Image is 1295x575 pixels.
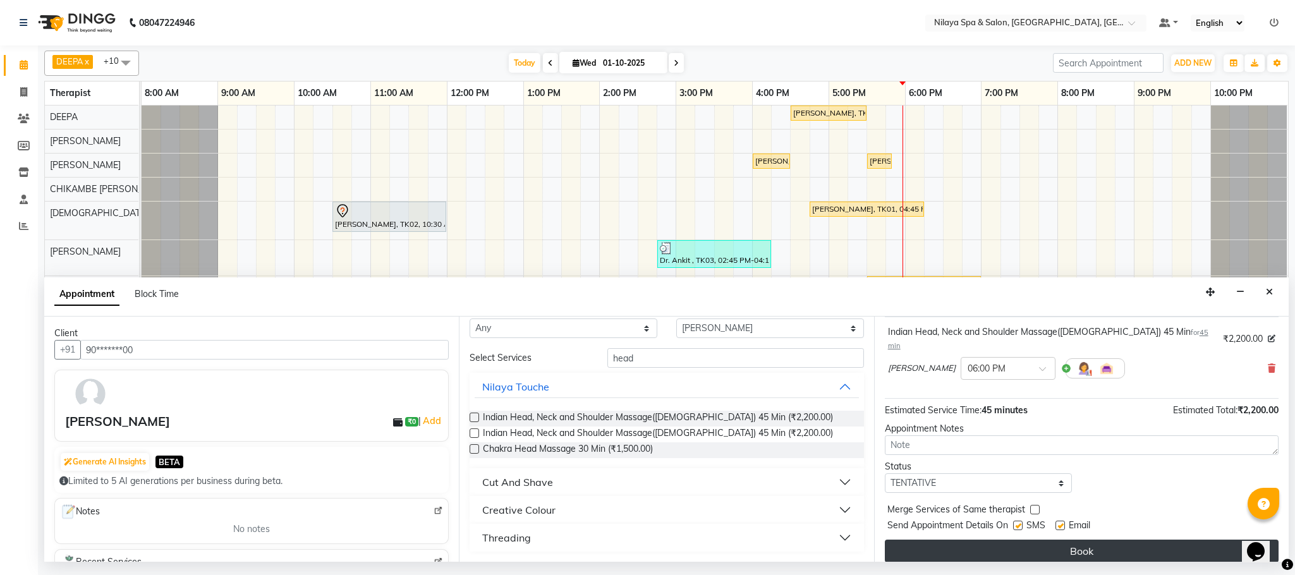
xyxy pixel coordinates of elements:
[65,412,170,431] div: [PERSON_NAME]
[1237,404,1279,416] span: ₹2,200.00
[792,107,865,119] div: [PERSON_NAME], TK05, 04:30 PM-05:30 PM, Signature Multi Vitamin, Anti-Ageing Facial([DEMOGRAPHIC_...
[80,340,449,360] input: Search by Name/Mobile/Email/Code
[1171,54,1215,72] button: ADD NEW
[155,456,183,468] span: BETA
[54,283,119,306] span: Appointment
[405,417,418,427] span: ₹0
[483,442,653,458] span: Chakra Head Massage 30 Min (₹1,500.00)
[888,325,1218,352] div: Indian Head, Neck and Shoulder Massage([DEMOGRAPHIC_DATA]) 45 Min
[460,351,598,365] div: Select Services
[1268,335,1275,342] i: Edit price
[1076,361,1091,376] img: Hairdresser.png
[906,84,945,102] a: 6:00 PM
[142,84,182,102] a: 8:00 AM
[60,555,142,570] span: Recent Services
[599,54,662,73] input: 2025-10-01
[104,56,128,66] span: +10
[524,84,564,102] a: 1:00 PM
[72,375,109,412] img: avatar
[885,460,1073,473] div: Status
[1069,519,1090,535] span: Email
[483,411,833,427] span: Indian Head, Neck and Shoulder Massage([DEMOGRAPHIC_DATA]) 45 Min (₹2,200.00)
[482,530,531,545] div: Threading
[83,56,89,66] a: x
[600,84,640,102] a: 2:00 PM
[60,504,100,520] span: Notes
[1211,84,1256,102] a: 10:00 PM
[475,526,858,549] button: Threading
[1173,404,1237,416] span: Estimated Total:
[59,475,444,488] div: Limited to 5 AI generations per business during beta.
[676,84,716,102] a: 3:00 PM
[482,502,556,517] div: Creative Colour
[50,207,149,219] span: [DEMOGRAPHIC_DATA]
[885,422,1279,435] div: Appointment Notes
[483,427,833,442] span: Indian Head, Neck and Shoulder Massage([DEMOGRAPHIC_DATA]) 45 Min (₹2,200.00)
[1134,84,1174,102] a: 9:00 PM
[829,84,869,102] a: 5:00 PM
[475,499,858,521] button: Creative Colour
[61,453,149,471] button: Generate AI Insights
[218,84,258,102] a: 9:00 AM
[50,183,170,195] span: CHIKAMBE [PERSON_NAME]
[135,288,179,300] span: Block Time
[888,362,956,375] span: [PERSON_NAME]
[418,413,443,428] span: |
[1058,84,1098,102] a: 8:00 PM
[1053,53,1164,73] input: Search Appointment
[334,203,445,230] div: [PERSON_NAME], TK02, 10:30 AM-12:00 PM, Deep Tissue Repair Therapy (90 Minutes)[DEMOGRAPHIC_DATA]
[295,84,340,102] a: 10:00 AM
[32,5,119,40] img: logo
[868,155,891,167] div: [PERSON_NAME], TK05, 05:30 PM-05:50 PM, Cut And Shave - [PERSON_NAME] Shaving
[1260,282,1279,302] button: Close
[475,375,858,398] button: Nilaya Touche
[887,503,1025,519] span: Merge Services of Same therapist
[754,155,789,167] div: [PERSON_NAME], TK05, 04:00 PM-04:30 PM, Hair (For Him) - Hair Cut
[447,84,492,102] a: 12:00 PM
[54,327,449,340] div: Client
[887,519,1008,535] span: Send Appointment Details On
[482,475,553,490] div: Cut And Shave
[607,348,864,368] input: Search by service name
[1242,524,1282,562] iframe: chat widget
[50,111,78,123] span: DEEPA
[753,84,793,102] a: 4:00 PM
[233,523,270,536] span: No notes
[475,471,858,493] button: Cut And Shave
[1223,332,1263,346] span: ₹2,200.00
[569,58,599,68] span: Wed
[50,135,121,147] span: [PERSON_NAME]
[482,379,549,394] div: Nilaya Touche
[982,404,1028,416] span: 45 minutes
[659,242,770,266] div: Dr. Ankit , TK03, 02:45 PM-04:15 PM, Traditional Swedish Relaxation Therapy (90 Minutes)[DEMOGRAP...
[371,84,416,102] a: 11:00 AM
[811,203,923,215] div: [PERSON_NAME], TK01, 04:45 PM-06:15 PM, Deep Tissue Repair Therapy (90 Minutes)[DEMOGRAPHIC_DATA]
[56,56,83,66] span: DEEPA
[54,340,81,360] button: +91
[421,413,443,428] a: Add
[1099,361,1114,376] img: Interior.png
[982,84,1021,102] a: 7:00 PM
[509,53,540,73] span: Today
[139,5,195,40] b: 08047224946
[1174,58,1212,68] span: ADD NEW
[50,87,90,99] span: Therapist
[885,540,1279,562] button: Book
[1026,519,1045,535] span: SMS
[50,246,121,257] span: [PERSON_NAME]
[50,159,121,171] span: [PERSON_NAME]
[885,404,982,416] span: Estimated Service Time:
